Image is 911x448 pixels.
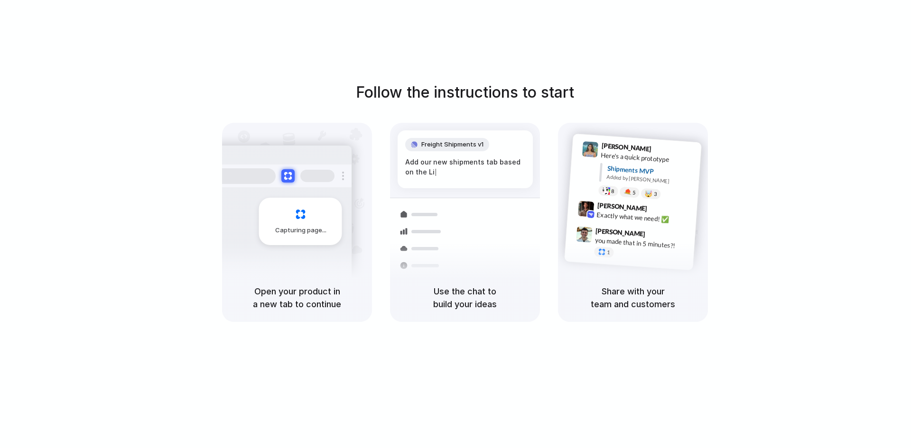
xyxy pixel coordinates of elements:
[596,210,691,226] div: Exactly what we need! ✅
[654,145,674,156] span: 9:41 AM
[601,140,651,154] span: [PERSON_NAME]
[654,192,657,197] span: 3
[595,226,646,239] span: [PERSON_NAME]
[611,189,614,194] span: 8
[569,285,697,311] h5: Share with your team and customers
[648,230,668,241] span: 9:47 AM
[405,157,525,177] div: Add our new shipments tab based on the Li
[435,168,437,176] span: |
[595,235,689,251] div: you made that in 5 minutes?!
[356,81,574,104] h1: Follow the instructions to start
[606,173,694,187] div: Added by [PERSON_NAME]
[401,285,529,311] h5: Use the chat to build your ideas
[650,205,669,216] span: 9:42 AM
[601,150,696,166] div: Here's a quick prototype
[233,285,361,311] h5: Open your product in a new tab to continue
[645,190,653,197] div: 🤯
[275,226,328,235] span: Capturing page
[607,164,695,179] div: Shipments MVP
[632,190,636,195] span: 5
[607,250,610,255] span: 1
[597,200,647,214] span: [PERSON_NAME]
[421,140,483,149] span: Freight Shipments v1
